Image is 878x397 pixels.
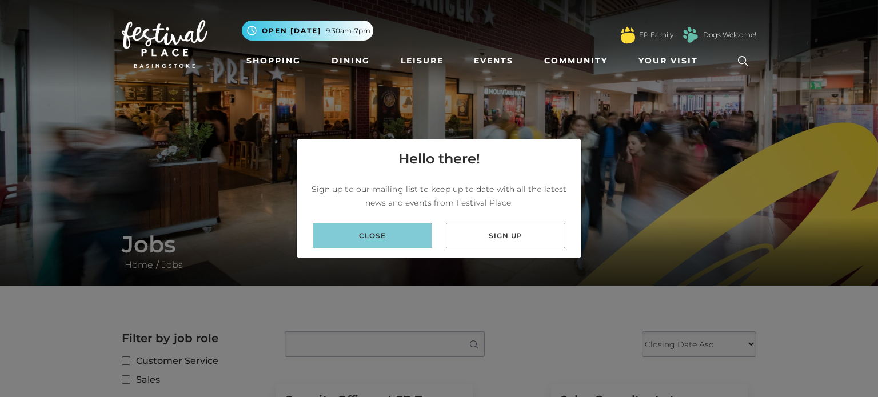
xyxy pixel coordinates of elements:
a: Close [313,223,432,248]
span: 9.30am-7pm [326,26,370,36]
a: Shopping [242,50,305,71]
a: FP Family [639,30,673,40]
button: Open [DATE] 9.30am-7pm [242,21,373,41]
a: Community [540,50,612,71]
h4: Hello there! [398,149,480,169]
span: Your Visit [638,55,698,67]
img: Festival Place Logo [122,20,207,68]
a: Sign up [446,223,565,248]
a: Leisure [396,50,448,71]
p: Sign up to our mailing list to keep up to date with all the latest news and events from Festival ... [306,182,572,210]
a: Events [469,50,518,71]
span: Open [DATE] [262,26,321,36]
a: Dining [327,50,374,71]
a: Dogs Welcome! [703,30,756,40]
a: Your Visit [634,50,708,71]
